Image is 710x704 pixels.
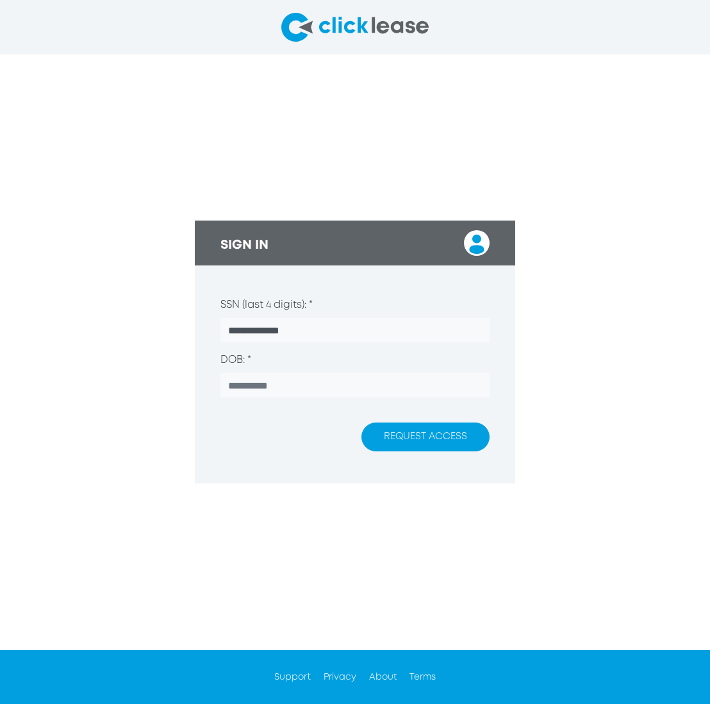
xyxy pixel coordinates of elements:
[220,238,268,253] h3: SIGN IN
[464,230,490,256] img: login user
[220,298,313,313] label: SSN (last 4 digits): *
[281,13,429,42] img: clicklease logo
[274,673,311,681] a: Support
[361,423,490,451] button: REQUEST ACCESS
[324,673,356,681] a: Privacy
[409,673,436,681] a: Terms
[369,673,397,681] a: About
[220,353,251,368] label: DOB: *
